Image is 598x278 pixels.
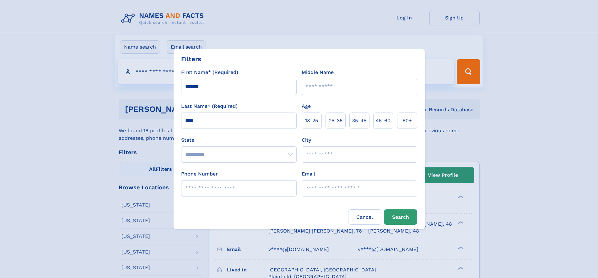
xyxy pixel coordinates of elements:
span: 18‑25 [305,117,318,124]
label: Email [302,170,315,178]
label: Cancel [348,209,381,225]
label: City [302,136,311,144]
button: Search [384,209,417,225]
label: Last Name* (Required) [181,102,238,110]
label: Age [302,102,311,110]
span: 45‑60 [376,117,391,124]
span: 60+ [402,117,412,124]
div: Filters [181,54,201,64]
label: State [181,136,297,144]
span: 25‑35 [329,117,342,124]
label: Middle Name [302,69,334,76]
span: 35‑45 [352,117,366,124]
label: First Name* (Required) [181,69,238,76]
label: Phone Number [181,170,218,178]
